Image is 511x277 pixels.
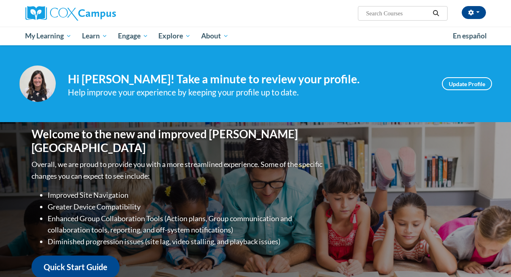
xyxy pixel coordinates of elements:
[48,201,324,213] li: Greater Device Compatibility
[19,27,492,45] div: Main menu
[32,127,324,154] h1: Welcome to the new and improved [PERSON_NAME][GEOGRAPHIC_DATA]
[20,27,77,45] a: My Learning
[479,245,505,271] iframe: Button to launch messaging window
[25,6,116,21] img: Cox Campus
[48,236,324,247] li: Diminished progression issues (site lag, video stalling, and playback issues)
[430,8,442,18] button: Search
[462,6,486,19] button: Account Settings
[118,31,148,41] span: Engage
[25,31,71,41] span: My Learning
[113,27,154,45] a: Engage
[25,6,171,21] a: Cox Campus
[453,32,487,40] span: En español
[48,213,324,236] li: Enhanced Group Collaboration Tools (Action plans, Group communication and collaboration tools, re...
[442,77,492,90] a: Update Profile
[77,27,113,45] a: Learn
[196,27,234,45] a: About
[68,72,430,86] h4: Hi [PERSON_NAME]! Take a minute to review your profile.
[82,31,107,41] span: Learn
[201,31,229,41] span: About
[48,189,324,201] li: Improved Site Navigation
[32,159,324,182] p: Overall, we are proud to provide you with a more streamlined experience. Some of the specific cha...
[153,27,196,45] a: Explore
[448,27,492,44] a: En español
[365,8,430,18] input: Search Courses
[19,66,56,102] img: Profile Image
[158,31,191,41] span: Explore
[68,86,430,99] div: Help improve your experience by keeping your profile up to date.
